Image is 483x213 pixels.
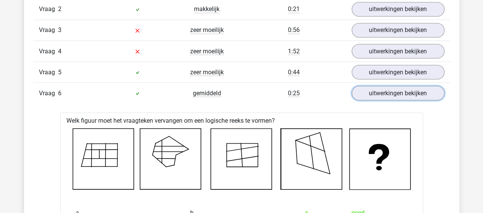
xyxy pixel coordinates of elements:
[39,46,58,56] span: Vraag
[352,23,444,37] a: uitwerkingen bekijken
[352,2,444,16] a: uitwerkingen bekijken
[39,67,58,77] span: Vraag
[352,86,444,100] a: uitwerkingen bekijken
[190,68,224,76] span: zeer moeilijk
[39,88,58,98] span: Vraag
[288,68,300,76] span: 0:44
[194,5,220,13] span: makkelijk
[288,5,300,13] span: 0:21
[288,89,300,97] span: 0:25
[58,68,61,75] span: 5
[352,44,444,58] a: uitwerkingen bekijken
[58,5,61,13] span: 2
[58,89,61,96] span: 6
[58,26,61,34] span: 3
[288,26,300,34] span: 0:56
[288,47,300,55] span: 1:52
[352,65,444,79] a: uitwerkingen bekijken
[193,89,221,97] span: gemiddeld
[39,5,58,14] span: Vraag
[58,47,61,54] span: 4
[190,47,224,55] span: zeer moeilijk
[190,26,224,34] span: zeer moeilijk
[39,26,58,35] span: Vraag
